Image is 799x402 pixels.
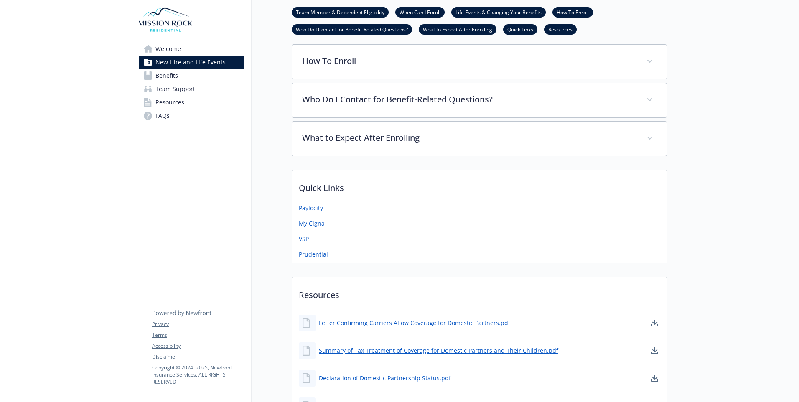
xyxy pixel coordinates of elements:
a: Declaration of Domestic Partnership Status.pdf [319,374,451,382]
div: Who Do I Contact for Benefit-Related Questions? [292,83,667,117]
a: FAQs [139,109,244,122]
span: Welcome [155,42,181,56]
a: Paylocity [299,204,323,212]
a: My Cigna [299,219,325,228]
a: New Hire and Life Events [139,56,244,69]
a: Team Support [139,82,244,96]
a: How To Enroll [552,8,593,16]
a: Welcome [139,42,244,56]
a: Life Events & Changing Your Benefits [451,8,546,16]
a: Terms [152,331,244,339]
span: FAQs [155,109,170,122]
a: Disclaimer [152,353,244,361]
a: Resources [139,96,244,109]
span: New Hire and Life Events [155,56,226,69]
div: How To Enroll [292,45,667,79]
a: download document [650,373,660,383]
a: When Can I Enroll [395,8,445,16]
a: download document [650,318,660,328]
a: download document [650,346,660,356]
div: What to Expect After Enrolling [292,122,667,156]
p: Resources [292,277,667,308]
p: What to Expect After Enrolling [302,132,636,144]
a: Letter Confirming Carriers Allow Coverage for Domestic Partners.pdf [319,318,510,327]
p: Who Do I Contact for Benefit-Related Questions? [302,93,636,106]
a: Prudential [299,250,328,259]
p: Copyright © 2024 - 2025 , Newfront Insurance Services, ALL RIGHTS RESERVED [152,364,244,385]
a: Accessibility [152,342,244,350]
span: Benefits [155,69,178,82]
p: Quick Links [292,170,667,201]
a: Quick Links [503,25,537,33]
a: What to Expect After Enrolling [419,25,496,33]
a: Summary of Tax Treatment of Coverage for Domestic Partners and Their Children.pdf [319,346,558,355]
span: Team Support [155,82,195,96]
a: Who Do I Contact for Benefit-Related Questions? [292,25,412,33]
span: Resources [155,96,184,109]
a: VSP [299,234,309,243]
a: Privacy [152,321,244,328]
p: How To Enroll [302,55,636,67]
a: Team Member & Dependent Eligibility [292,8,389,16]
a: Benefits [139,69,244,82]
a: Resources [544,25,577,33]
